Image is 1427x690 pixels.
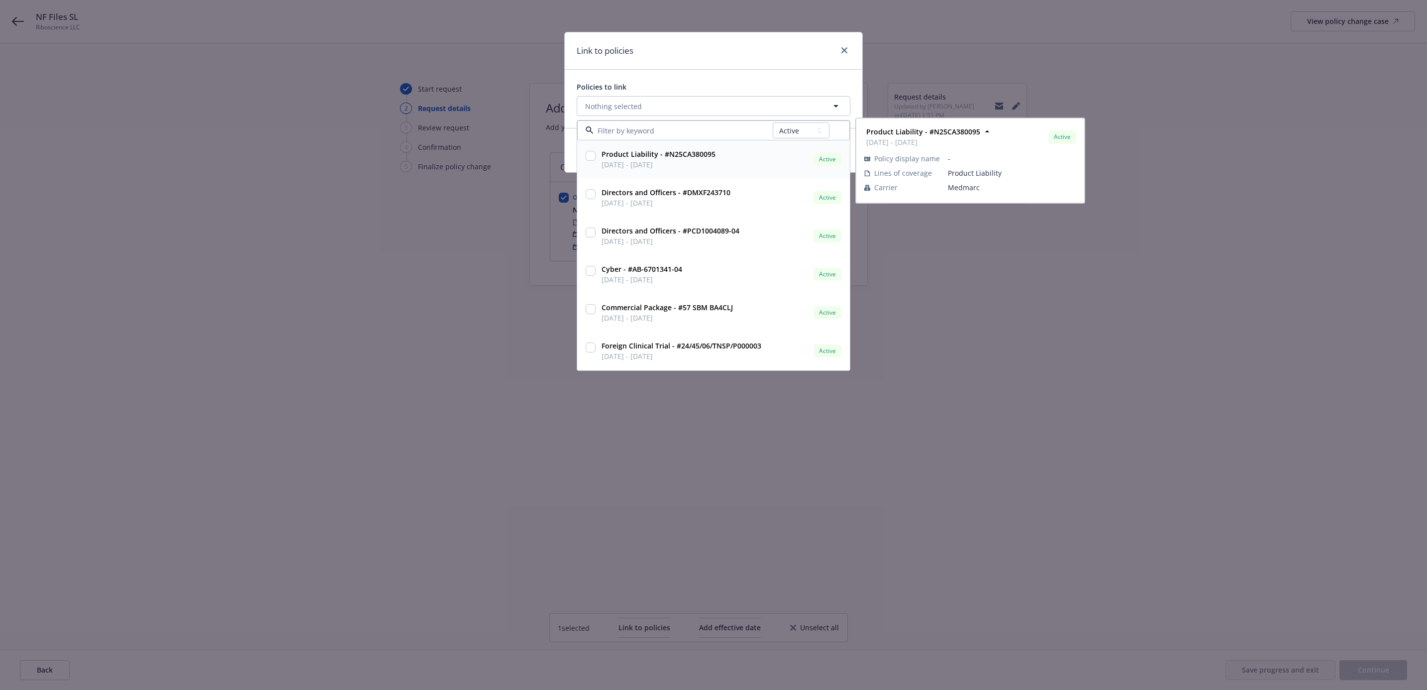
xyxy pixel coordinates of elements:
span: Medmarc [948,182,1076,193]
span: Policy display name [874,153,940,164]
span: Carrier [874,182,898,193]
span: Active [817,193,837,202]
span: [DATE] - [DATE] [602,159,715,170]
span: [DATE] - [DATE] [866,137,980,147]
strong: Foreign Clinical Trial - #24/45/06/TNSP/P000003 [602,341,761,350]
span: [DATE] - [DATE] [602,274,682,285]
span: Policies to link [577,82,626,92]
span: Active [1052,132,1072,141]
span: Nothing selected [585,101,642,112]
input: Filter by keyword [594,125,773,136]
strong: Product Liability - #N25CA380095 [602,149,715,159]
span: Lines of coverage [874,168,932,178]
strong: Directors and Officers - #DMXF243710 [602,188,730,197]
span: [DATE] - [DATE] [602,236,739,246]
span: Product Liability [948,168,1076,178]
strong: Cyber - #AB-6701341-04 [602,264,682,274]
a: close [838,44,850,56]
button: Nothing selected [577,96,850,116]
span: [DATE] - [DATE] [602,198,730,208]
span: Active [817,308,837,317]
span: [DATE] - [DATE] [602,313,733,323]
span: - [948,153,1076,164]
span: Active [817,270,837,279]
span: [DATE] - [DATE] [602,351,761,361]
span: Active [817,346,837,355]
span: Active [817,155,837,164]
strong: Product Liability - #N25CA380095 [866,127,980,136]
h1: Link to policies [577,44,633,57]
strong: Directors and Officers - #PCD1004089-04 [602,226,739,235]
strong: Commercial Package - #57 SBM BA4CLJ [602,303,733,312]
span: Active [817,231,837,240]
